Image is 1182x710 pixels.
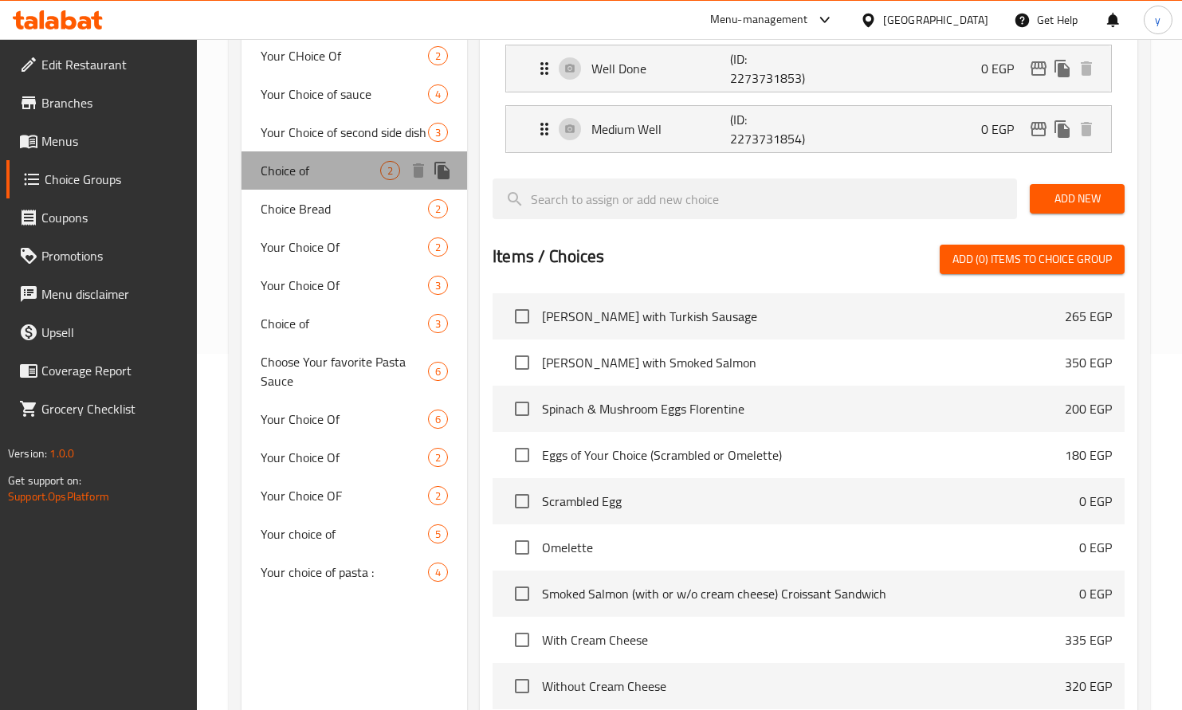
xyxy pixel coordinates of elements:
[505,623,539,657] span: Select choice
[428,486,448,505] div: Choices
[242,515,467,553] div: Your choice of5
[41,246,185,265] span: Promotions
[428,46,448,65] div: Choices
[261,237,428,257] span: Your Choice Of
[1155,11,1160,29] span: y
[505,669,539,703] span: Select choice
[505,438,539,472] span: Select choice
[428,448,448,467] div: Choices
[428,237,448,257] div: Choices
[493,38,1125,99] li: Expand
[242,477,467,515] div: Your Choice OF2
[981,120,1027,139] p: 0 EGP
[428,410,448,429] div: Choices
[591,59,729,78] p: Well Done
[41,284,185,304] span: Menu disclaimer
[1030,184,1125,214] button: Add New
[6,237,198,275] a: Promotions
[8,470,81,491] span: Get support on:
[883,11,988,29] div: [GEOGRAPHIC_DATA]
[1027,117,1050,141] button: edit
[940,245,1125,274] button: Add (0) items to choice group
[242,266,467,304] div: Your Choice Of3
[261,161,380,180] span: Choice of
[542,584,1079,603] span: Smoked Salmon (with or w/o cream cheese) Croissant Sandwich
[730,110,823,148] p: (ID: 2273731854)
[8,443,47,464] span: Version:
[242,304,467,343] div: Choice of3
[428,524,448,543] div: Choices
[1065,307,1112,326] p: 265 EGP
[242,343,467,400] div: Choose Your favorite Pasta Sauce6
[1079,538,1112,557] p: 0 EGP
[6,275,198,313] a: Menu disclaimer
[429,125,447,140] span: 3
[505,300,539,333] span: Select choice
[429,202,447,217] span: 2
[505,346,539,379] span: Select choice
[1065,399,1112,418] p: 200 EGP
[242,228,467,266] div: Your Choice Of2
[6,198,198,237] a: Coupons
[41,55,185,74] span: Edit Restaurant
[261,524,428,543] span: Your choice of
[428,123,448,142] div: Choices
[1043,189,1112,209] span: Add New
[41,208,185,227] span: Coupons
[429,565,447,580] span: 4
[542,630,1065,649] span: With Cream Cheese
[242,438,467,477] div: Your Choice Of2
[6,313,198,351] a: Upsell
[6,45,198,84] a: Edit Restaurant
[242,553,467,591] div: Your choice of pasta :4
[1065,353,1112,372] p: 350 EGP
[429,488,447,504] span: 2
[429,87,447,102] span: 4
[428,362,448,381] div: Choices
[428,276,448,295] div: Choices
[1079,584,1112,603] p: 0 EGP
[49,443,74,464] span: 1.0.0
[6,351,198,390] a: Coverage Report
[952,249,1112,269] span: Add (0) items to choice group
[542,399,1065,418] span: Spinach & Mushroom Eggs Florentine
[1050,57,1074,80] button: duplicate
[429,527,447,542] span: 5
[429,49,447,64] span: 2
[261,84,428,104] span: Your Choice of sauce
[542,353,1065,372] span: [PERSON_NAME] with Smoked Salmon
[41,131,185,151] span: Menus
[542,307,1065,326] span: [PERSON_NAME] with Turkish Sausage
[428,314,448,333] div: Choices
[493,245,604,269] h2: Items / Choices
[381,163,399,178] span: 2
[6,160,198,198] a: Choice Groups
[505,484,539,518] span: Select choice
[1027,57,1050,80] button: edit
[542,445,1065,465] span: Eggs of Your Choice (Scrambled or Omelette)
[429,412,447,427] span: 6
[41,361,185,380] span: Coverage Report
[261,448,428,467] span: Your Choice Of
[505,577,539,610] span: Select choice
[493,178,1017,219] input: search
[505,392,539,426] span: Select choice
[1065,677,1112,696] p: 320 EGP
[506,106,1111,152] div: Expand
[1050,117,1074,141] button: duplicate
[261,123,428,142] span: Your Choice of second side dish
[242,113,467,151] div: Your Choice of second side dish3
[429,240,447,255] span: 2
[429,278,447,293] span: 3
[242,75,467,113] div: Your Choice of sauce4
[710,10,808,29] div: Menu-management
[261,486,428,505] span: Your Choice OF
[41,323,185,342] span: Upsell
[242,151,467,190] div: Choice of2deleteduplicate
[505,531,539,564] span: Select choice
[6,84,198,122] a: Branches
[429,450,447,465] span: 2
[261,352,428,390] span: Choose Your favorite Pasta Sauce
[430,159,454,182] button: duplicate
[730,49,823,88] p: (ID: 2273731853)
